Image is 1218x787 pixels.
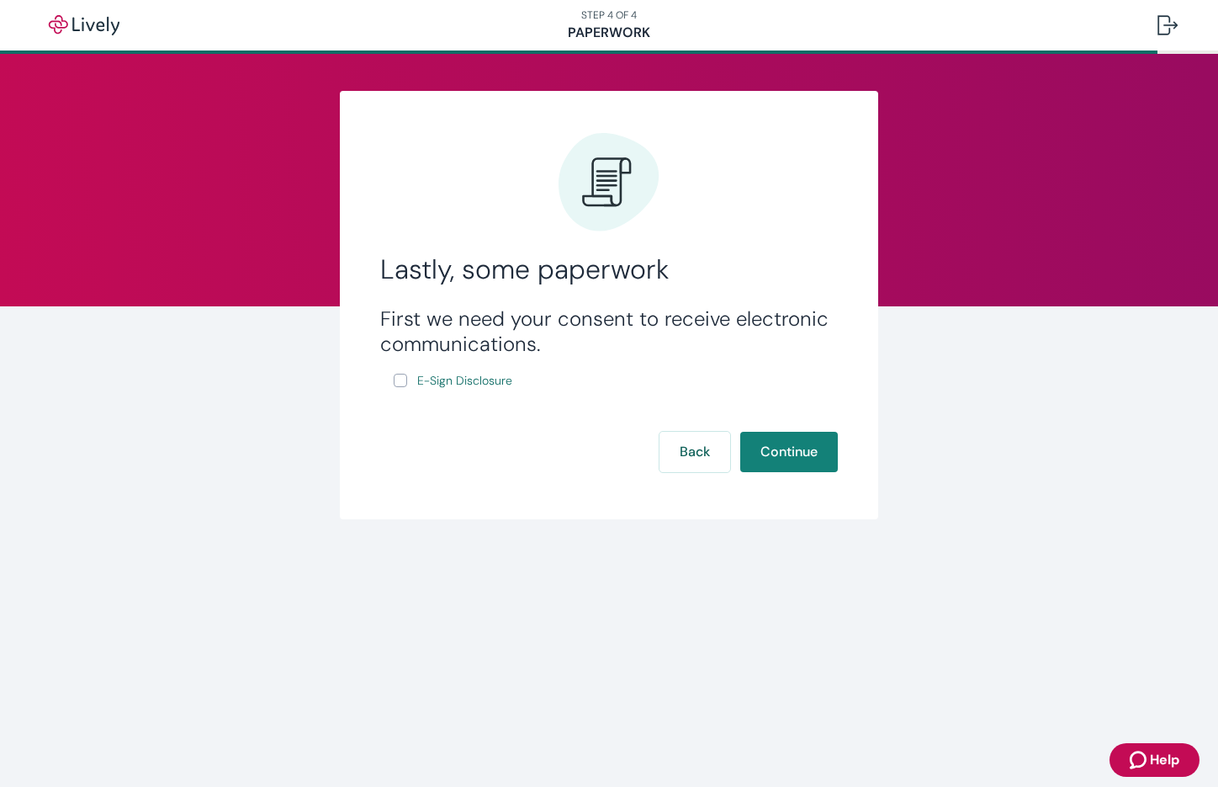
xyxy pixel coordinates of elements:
[740,432,838,472] button: Continue
[1130,750,1150,770] svg: Zendesk support icon
[659,432,730,472] button: Back
[380,253,838,286] h2: Lastly, some paperwork
[414,370,516,391] a: e-sign disclosure document
[1109,743,1199,777] button: Zendesk support iconHelp
[1144,5,1191,45] button: Log out
[417,372,512,390] span: E-Sign Disclosure
[380,306,838,357] h3: First we need your consent to receive electronic communications.
[37,15,131,35] img: Lively
[1150,750,1179,770] span: Help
